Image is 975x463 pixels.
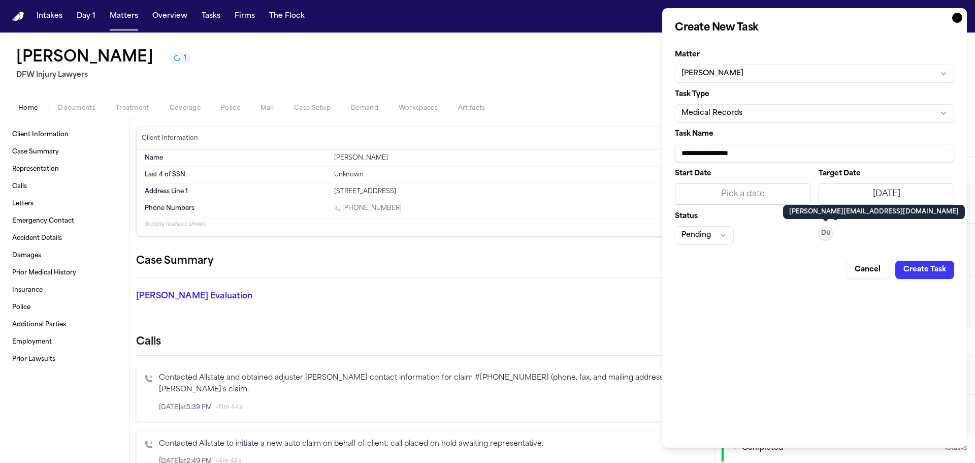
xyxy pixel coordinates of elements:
[16,49,153,67] h1: [PERSON_NAME]
[136,290,321,302] p: [PERSON_NAME] Evaluation
[231,7,259,25] button: Firms
[819,226,833,240] button: DU
[8,196,121,212] a: Letters
[12,12,24,21] a: Home
[821,229,831,237] span: DU
[8,265,121,281] a: Prior Medical History
[261,104,274,112] span: Mail
[722,435,975,461] button: Completed15tasks
[675,65,954,83] button: [PERSON_NAME]
[16,69,190,81] h2: DFW Injury Lawyers
[675,21,954,35] h2: Create New Task
[334,171,706,179] div: Unknown
[819,170,954,177] label: Target Date
[265,7,309,25] button: The Flock
[159,404,212,412] span: [DATE] at 5:39 PM
[221,104,240,112] span: Police
[32,7,67,25] button: Intakes
[945,444,967,452] span: 15 task s
[159,439,706,450] p: Contacted Allstate to initiate a new auto claim on behalf of client; call placed on hold awaiting...
[334,154,706,162] div: [PERSON_NAME]
[675,183,810,205] button: Pick a date
[825,188,948,200] div: [DATE]
[8,282,121,298] a: Insurance
[294,104,331,112] span: Case Setup
[216,404,242,412] span: • 11m 44s
[145,221,706,228] p: 8 empty fields not shown.
[681,188,804,200] div: Pick a date
[8,230,121,246] a: Accident Details
[116,104,149,112] span: Treatment
[73,7,100,25] button: Day 1
[8,161,121,177] a: Representation
[58,104,95,112] span: Documents
[675,170,810,177] label: Start Date
[16,49,153,67] button: Edit matter name
[12,12,24,21] img: Finch Logo
[140,134,200,142] h3: Client Information
[8,213,121,229] a: Emergency Contact
[159,373,706,396] p: Contacted Allstate and obtained adjuster [PERSON_NAME] contact information for claim #[PHONE_NUMB...
[18,104,38,112] span: Home
[8,351,121,367] a: Prior Lawsuits
[148,7,191,25] button: Overview
[895,261,954,279] button: Create Task
[8,127,121,143] a: Client Information
[8,144,121,160] a: Case Summary
[675,213,810,220] label: Status
[145,188,328,196] dt: Address Line 1
[742,443,783,453] span: Completed
[675,51,954,58] label: Matter
[334,204,402,212] a: Call 1 (224) 805-7525
[198,7,224,25] button: Tasks
[334,188,706,196] div: [STREET_ADDRESS]
[136,253,213,269] h2: Case Summary
[145,171,328,179] dt: Last 4 of SSN
[145,154,328,162] dt: Name
[458,104,485,112] span: Artifacts
[675,130,713,138] span: Task Name
[184,54,186,62] span: 1
[789,208,959,216] p: [PERSON_NAME][EMAIL_ADDRESS][DOMAIN_NAME]
[351,104,378,112] span: Demand
[170,52,190,64] button: 1 active task
[8,299,121,316] a: Police
[819,183,954,205] button: [DATE]
[675,226,734,244] button: Pending
[675,91,954,98] label: Task Type
[846,261,889,279] button: Cancel
[399,104,438,112] span: Workspaces
[8,317,121,333] a: Additional Parties
[8,178,121,195] a: Calls
[675,104,954,122] button: Medical Records
[170,104,201,112] span: Coverage
[8,248,121,264] a: Damages
[136,335,715,349] h2: Calls
[8,334,121,350] a: Employment
[145,204,194,212] span: Phone Numbers
[106,7,142,25] button: Matters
